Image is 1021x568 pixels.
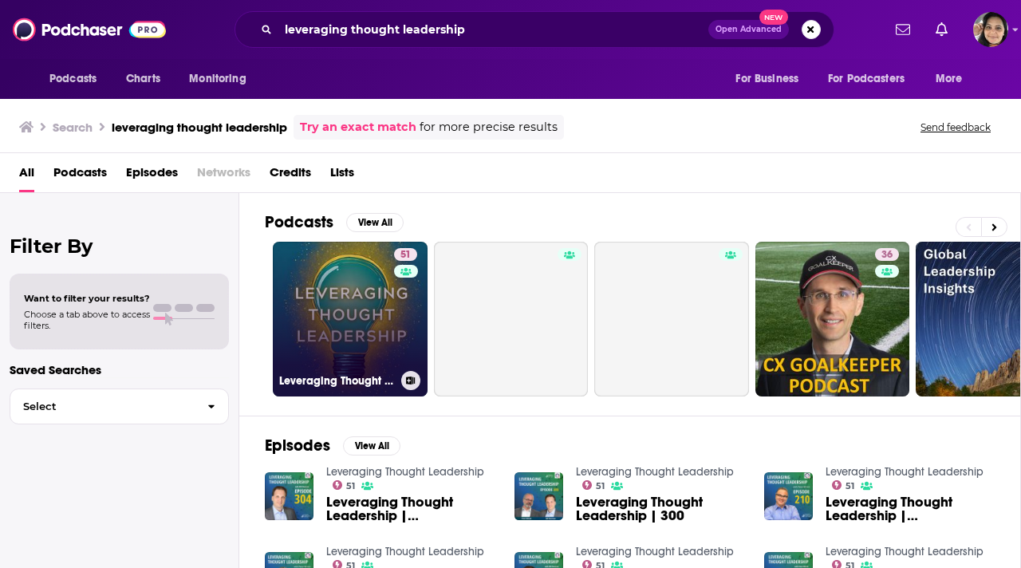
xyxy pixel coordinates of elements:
[755,242,910,396] a: 36
[916,120,995,134] button: Send feedback
[126,68,160,90] span: Charts
[116,64,170,94] a: Charts
[265,212,404,232] a: PodcastsView All
[265,436,400,456] a: EpisodesView All
[596,483,605,490] span: 51
[582,480,605,490] a: 51
[24,309,150,331] span: Choose a tab above to access filters.
[10,389,229,424] button: Select
[197,160,250,192] span: Networks
[112,120,287,135] h3: leveraging thought leadership
[924,64,983,94] button: open menu
[278,17,708,42] input: Search podcasts, credits, & more...
[826,465,984,479] a: Leveraging Thought Leadership
[826,495,995,523] a: Leveraging Thought Leadership | Alan Alper | 210
[49,68,97,90] span: Podcasts
[10,235,229,258] h2: Filter By
[279,374,395,388] h3: Leveraging Thought Leadership
[889,16,917,43] a: Show notifications dropdown
[420,118,558,136] span: for more precise results
[936,68,963,90] span: More
[708,20,789,39] button: Open AdvancedNew
[346,213,404,232] button: View All
[265,212,333,232] h2: Podcasts
[881,247,893,263] span: 36
[326,495,495,523] a: Leveraging Thought Leadership | Organizational Thought Leadership Anthology | 304
[265,472,313,521] img: Leveraging Thought Leadership | Organizational Thought Leadership Anthology | 304
[818,64,928,94] button: open menu
[973,12,1008,47] img: User Profile
[973,12,1008,47] span: Logged in as shelbyjanner
[715,26,782,34] span: Open Advanced
[826,545,984,558] a: Leveraging Thought Leadership
[724,64,818,94] button: open menu
[300,118,416,136] a: Try an exact match
[394,248,417,261] a: 51
[178,64,266,94] button: open menu
[19,160,34,192] a: All
[576,465,734,479] a: Leveraging Thought Leadership
[38,64,117,94] button: open menu
[875,248,899,261] a: 36
[53,120,93,135] h3: Search
[126,160,178,192] a: Episodes
[846,483,854,490] span: 51
[826,495,995,523] span: Leveraging Thought Leadership | [PERSON_NAME] | 210
[400,247,411,263] span: 51
[929,16,954,43] a: Show notifications dropdown
[24,293,150,304] span: Want to filter your results?
[973,12,1008,47] button: Show profile menu
[764,472,813,521] img: Leveraging Thought Leadership | Alan Alper | 210
[735,68,798,90] span: For Business
[514,472,563,521] img: Leveraging Thought Leadership | 300
[759,10,788,25] span: New
[265,436,330,456] h2: Episodes
[189,68,246,90] span: Monitoring
[346,483,355,490] span: 51
[326,545,484,558] a: Leveraging Thought Leadership
[53,160,107,192] a: Podcasts
[270,160,311,192] a: Credits
[13,14,166,45] img: Podchaser - Follow, Share and Rate Podcasts
[326,465,484,479] a: Leveraging Thought Leadership
[333,480,356,490] a: 51
[235,11,834,48] div: Search podcasts, credits, & more...
[273,242,428,396] a: 51Leveraging Thought Leadership
[330,160,354,192] a: Lists
[576,495,745,523] a: Leveraging Thought Leadership | 300
[576,545,734,558] a: Leveraging Thought Leadership
[343,436,400,456] button: View All
[10,401,195,412] span: Select
[10,362,229,377] p: Saved Searches
[832,480,855,490] a: 51
[828,68,905,90] span: For Podcasters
